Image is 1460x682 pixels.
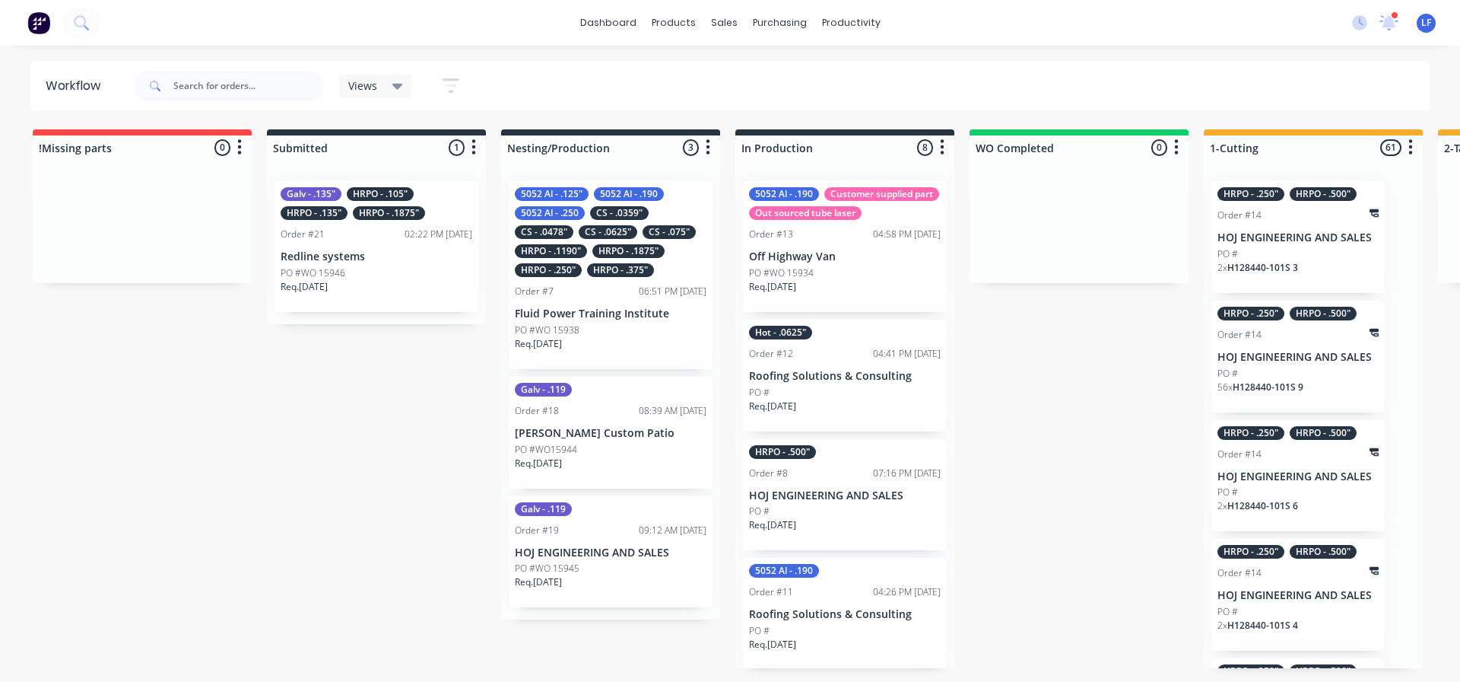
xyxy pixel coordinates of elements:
div: Order #19 [515,524,559,537]
div: HRPO - .250"HRPO - .500"Order #14HOJ ENGINEERING AND SALESPO #56xH128440-101S 9 [1211,301,1385,413]
p: PO # [749,386,770,400]
div: Galv - .119Order #1909:12 AM [DATE]HOJ ENGINEERING AND SALESPO #WO 15945Req.[DATE] [509,496,713,608]
span: 2 x [1217,261,1227,274]
div: CS - .0478" [515,225,573,239]
div: HRPO - .1190" [515,244,587,258]
div: Hot - .0625"Order #1204:41 PM [DATE]Roofing Solutions & ConsultingPO #Req.[DATE] [743,320,947,432]
p: [PERSON_NAME] Custom Patio [515,427,706,440]
div: HRPO - .250" [515,263,582,277]
div: Workflow [46,77,108,95]
div: Order #7 [515,285,554,298]
div: Galv - .119 [515,383,572,397]
div: HRPO - .500"Order #807:16 PM [DATE]HOJ ENGINEERING AND SALESPO #Req.[DATE] [743,439,947,551]
p: HOJ ENGINEERING AND SALES [749,489,941,502]
div: CS - .075" [643,225,696,239]
div: HRPO - .500" [1290,307,1357,320]
p: HOJ ENGINEERING AND SALES [1217,589,1379,602]
p: PO # [1217,247,1238,261]
div: Galv - .119Order #1808:39 AM [DATE][PERSON_NAME] Custom PatioPO #WO15944Req.[DATE] [509,377,713,489]
div: HRPO - .105" [347,187,414,201]
div: productivity [814,11,888,34]
div: Galv - .135"HRPO - .105"HRPO - .135"HRPO - .1875"Order #2102:22 PM [DATE]Redline systemsPO #WO 15... [275,181,478,312]
div: HRPO - .250"HRPO - .500"Order #14HOJ ENGINEERING AND SALESPO #2xH128440-101S 6 [1211,420,1385,532]
div: 04:58 PM [DATE] [873,228,941,241]
div: Order #14 [1217,566,1262,580]
span: 2 x [1217,619,1227,632]
div: 5052 Al - .250 [515,206,585,220]
div: Order #18 [515,404,559,418]
p: Req. [DATE] [749,400,796,413]
div: 06:51 PM [DATE] [639,285,706,298]
p: HOJ ENGINEERING AND SALES [1217,470,1379,483]
span: H128440-101S 3 [1227,261,1298,274]
p: PO #WO 15946 [281,266,345,280]
div: HRPO - .250" [1217,545,1284,559]
div: 07:16 PM [DATE] [873,467,941,480]
div: products [644,11,703,34]
p: Roofing Solutions & Consulting [749,370,941,383]
div: Order #21 [281,228,325,241]
span: 56 x [1217,381,1233,394]
p: Roofing Solutions & Consulting [749,608,941,621]
div: HRPO - .375" [587,263,654,277]
div: HRPO - .1875" [353,206,425,220]
span: H128440-101S 9 [1233,381,1303,394]
div: HRPO - .500" [1290,426,1357,440]
div: 08:39 AM [DATE] [639,404,706,418]
div: HRPO - .500" [1290,187,1357,201]
div: Order #11 [749,585,793,599]
div: 5052 Al - .125"5052 Al - .1905052 Al - .250CS - .0359"CS - .0478"CS - .0625"CS - .075"HRPO - .119... [509,181,713,369]
div: Galv - .119 [515,502,572,516]
div: Galv - .135" [281,187,341,201]
p: Req. [DATE] [749,518,796,532]
div: Order #14 [1217,209,1262,222]
p: PO #WO 15934 [749,266,814,280]
div: Order #14 [1217,328,1262,342]
div: HRPO - .250"HRPO - .500"Order #14HOJ ENGINEERING AND SALESPO #2xH128440-101S 4 [1211,539,1385,651]
p: PO # [1217,486,1238,499]
p: PO #WO 15945 [515,562,579,575]
div: CS - .0625" [579,225,637,239]
p: Req. [DATE] [749,280,796,294]
p: PO #WO 15938 [515,323,579,337]
p: Req. [DATE] [515,337,562,351]
div: HRPO - .250" [1217,664,1284,678]
div: Out sourced tube laser [749,206,862,220]
p: PO #WO15944 [515,443,577,457]
div: HRPO - .1875" [592,244,665,258]
div: sales [703,11,745,34]
p: Redline systems [281,250,472,263]
div: Order #13 [749,228,793,241]
span: H128440-101S 4 [1227,619,1298,632]
span: LF [1421,16,1431,30]
p: PO # [749,505,770,518]
p: PO # [1217,367,1238,381]
p: Fluid Power Training Institute [515,308,706,320]
div: 5052 Al - .125" [515,187,589,201]
div: HRPO - .250" [1217,307,1284,320]
div: HRPO - .500" [1290,545,1357,559]
span: 2 x [1217,499,1227,512]
div: 04:26 PM [DATE] [873,585,941,599]
p: PO # [749,624,770,638]
div: Order #8 [749,467,788,480]
div: 5052 Al - .190Order #1104:26 PM [DATE]Roofing Solutions & ConsultingPO #Req.[DATE] [743,558,947,670]
div: CS - .0359" [590,206,649,220]
div: 5052 Al - .190 [594,187,664,201]
p: HOJ ENGINEERING AND SALES [1217,351,1379,364]
div: 02:22 PM [DATE] [405,228,472,241]
p: Req. [DATE] [515,457,562,470]
div: HRPO - .250" [1217,187,1284,201]
div: HRPO - .250"HRPO - .500"Order #14HOJ ENGINEERING AND SALESPO #2xH128440-101S 3 [1211,181,1385,293]
div: 5052 Al - .190Customer supplied partOut sourced tube laserOrder #1304:58 PM [DATE]Off Highway Van... [743,181,947,312]
div: 09:12 AM [DATE] [639,524,706,537]
div: Order #12 [749,347,793,361]
p: Req. [DATE] [281,280,328,294]
p: Req. [DATE] [515,575,562,589]
div: HRPO - .500" [749,445,816,459]
a: dashboard [573,11,644,34]
p: Off Highway Van [749,250,941,263]
div: purchasing [745,11,814,34]
p: HOJ ENGINEERING AND SALES [1217,231,1379,244]
p: HOJ ENGINEERING AND SALES [515,547,706,559]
